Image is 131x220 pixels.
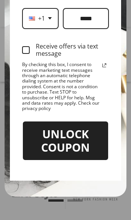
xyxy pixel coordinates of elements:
[100,61,109,70] a: Read our Privacy Policy
[36,43,109,57] div: Receive offers via text message
[63,8,109,29] input: Phone number field
[22,62,100,112] span: By checking this box, I consent to receive marketing text messages through an automatic telephone...
[100,61,109,70] svg: link icon
[22,8,59,29] div: Phone number prefix
[22,121,109,161] button: UNLOCK COUPON
[38,15,45,22] span: +1
[48,17,52,19] svg: dropdown arrow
